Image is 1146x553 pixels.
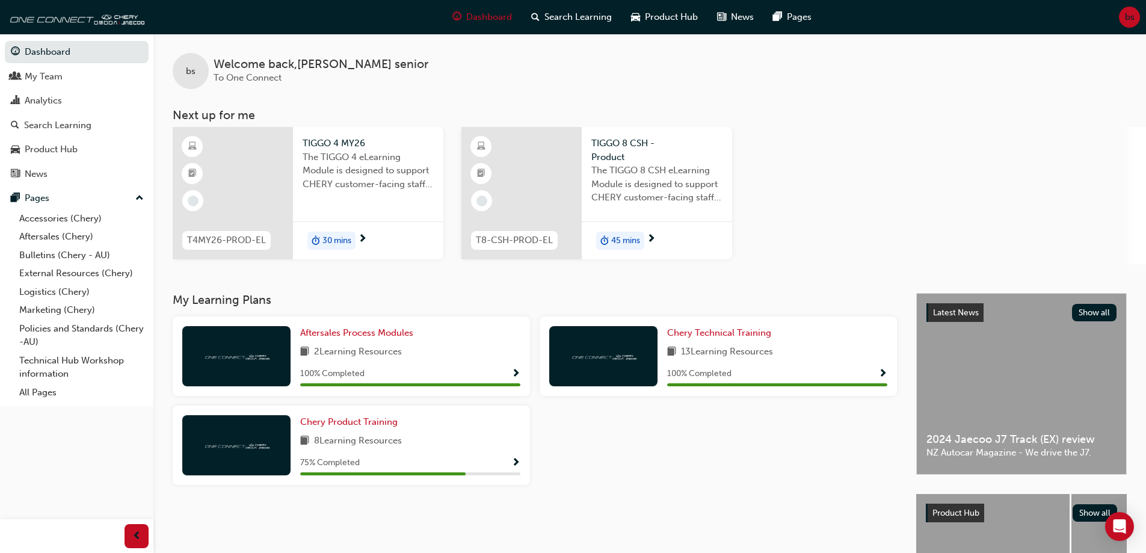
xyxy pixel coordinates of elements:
[214,72,282,83] span: To One Connect
[314,345,402,360] span: 2 Learning Resources
[153,108,1146,122] h3: Next up for me
[916,293,1127,475] a: Latest NewsShow all2024 Jaecoo J7 Track (EX) reviewNZ Autocar Magazine - We drive the J7.
[14,209,149,228] a: Accessories (Chery)
[300,326,418,340] a: Aftersales Process Modules
[300,327,413,338] span: Aftersales Process Modules
[511,366,520,382] button: Show Progress
[303,137,434,150] span: TIGGO 4 MY26
[511,458,520,469] span: Show Progress
[5,187,149,209] button: Pages
[452,10,461,25] span: guage-icon
[11,96,20,107] span: chart-icon
[511,369,520,380] span: Show Progress
[214,58,428,72] span: Welcome back , [PERSON_NAME] senior
[477,139,485,155] span: learningResourceType_ELEARNING-icon
[173,127,443,259] a: T4MY26-PROD-ELTIGGO 4 MY26The TIGGO 4 eLearning Module is designed to support CHERY customer-faci...
[188,139,197,155] span: learningResourceType_ELEARNING-icon
[11,120,19,131] span: search-icon
[11,193,20,204] span: pages-icon
[303,150,434,191] span: The TIGGO 4 eLearning Module is designed to support CHERY customer-facing staff with the product ...
[14,320,149,351] a: Policies and Standards (Chery -AU)
[763,5,821,29] a: pages-iconPages
[25,70,63,84] div: My Team
[477,166,485,182] span: booktick-icon
[1073,504,1118,522] button: Show all
[466,10,512,24] span: Dashboard
[300,367,365,381] span: 100 % Completed
[173,293,897,307] h3: My Learning Plans
[878,366,887,382] button: Show Progress
[611,234,640,248] span: 45 mins
[647,234,656,245] span: next-icon
[544,10,612,24] span: Search Learning
[926,303,1117,323] a: Latest NewsShow all
[570,350,636,362] img: oneconnect
[926,504,1117,523] a: Product HubShow all
[5,39,149,187] button: DashboardMy TeamAnalyticsSearch LearningProduct HubNews
[645,10,698,24] span: Product Hub
[135,191,144,206] span: up-icon
[25,143,78,156] div: Product Hub
[717,10,726,25] span: news-icon
[322,234,351,248] span: 30 mins
[314,434,402,449] span: 8 Learning Resources
[1125,10,1135,24] span: bs
[773,10,782,25] span: pages-icon
[14,301,149,320] a: Marketing (Chery)
[14,383,149,402] a: All Pages
[312,233,320,249] span: duration-icon
[25,167,48,181] div: News
[591,137,722,164] span: TIGGO 8 CSH - Product
[300,456,360,470] span: 75 % Completed
[11,72,20,82] span: people-icon
[1119,7,1140,28] button: bs
[631,10,640,25] span: car-icon
[600,233,609,249] span: duration-icon
[300,416,398,427] span: Chery Product Training
[188,166,197,182] span: booktick-icon
[707,5,763,29] a: news-iconNews
[5,114,149,137] a: Search Learning
[6,5,144,29] img: oneconnect
[132,529,141,544] span: prev-icon
[187,233,266,247] span: T4MY26-PROD-EL
[300,345,309,360] span: book-icon
[731,10,754,24] span: News
[5,90,149,112] a: Analytics
[5,66,149,88] a: My Team
[667,326,776,340] a: Chery Technical Training
[11,47,20,58] span: guage-icon
[926,433,1117,446] span: 2024 Jaecoo J7 Track (EX) review
[621,5,707,29] a: car-iconProduct Hub
[476,233,553,247] span: T8-CSH-PROD-EL
[14,264,149,283] a: External Resources (Chery)
[681,345,773,360] span: 13 Learning Resources
[14,283,149,301] a: Logistics (Chery)
[932,508,979,518] span: Product Hub
[1072,304,1117,321] button: Show all
[203,439,270,451] img: oneconnect
[300,415,402,429] a: Chery Product Training
[5,41,149,63] a: Dashboard
[186,64,196,78] span: bs
[14,351,149,383] a: Technical Hub Workshop information
[933,307,979,318] span: Latest News
[522,5,621,29] a: search-iconSearch Learning
[5,138,149,161] a: Product Hub
[14,246,149,265] a: Bulletins (Chery - AU)
[926,446,1117,460] span: NZ Autocar Magazine - We drive the J7.
[461,127,732,259] a: T8-CSH-PROD-ELTIGGO 8 CSH - ProductThe TIGGO 8 CSH eLearning Module is designed to support CHERY ...
[358,234,367,245] span: next-icon
[11,169,20,180] span: news-icon
[667,327,771,338] span: Chery Technical Training
[11,144,20,155] span: car-icon
[188,196,199,206] span: learningRecordVerb_NONE-icon
[531,10,540,25] span: search-icon
[25,94,62,108] div: Analytics
[5,163,149,185] a: News
[591,164,722,205] span: The TIGGO 8 CSH eLearning Module is designed to support CHERY customer-facing staff with the prod...
[667,345,676,360] span: book-icon
[14,227,149,246] a: Aftersales (Chery)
